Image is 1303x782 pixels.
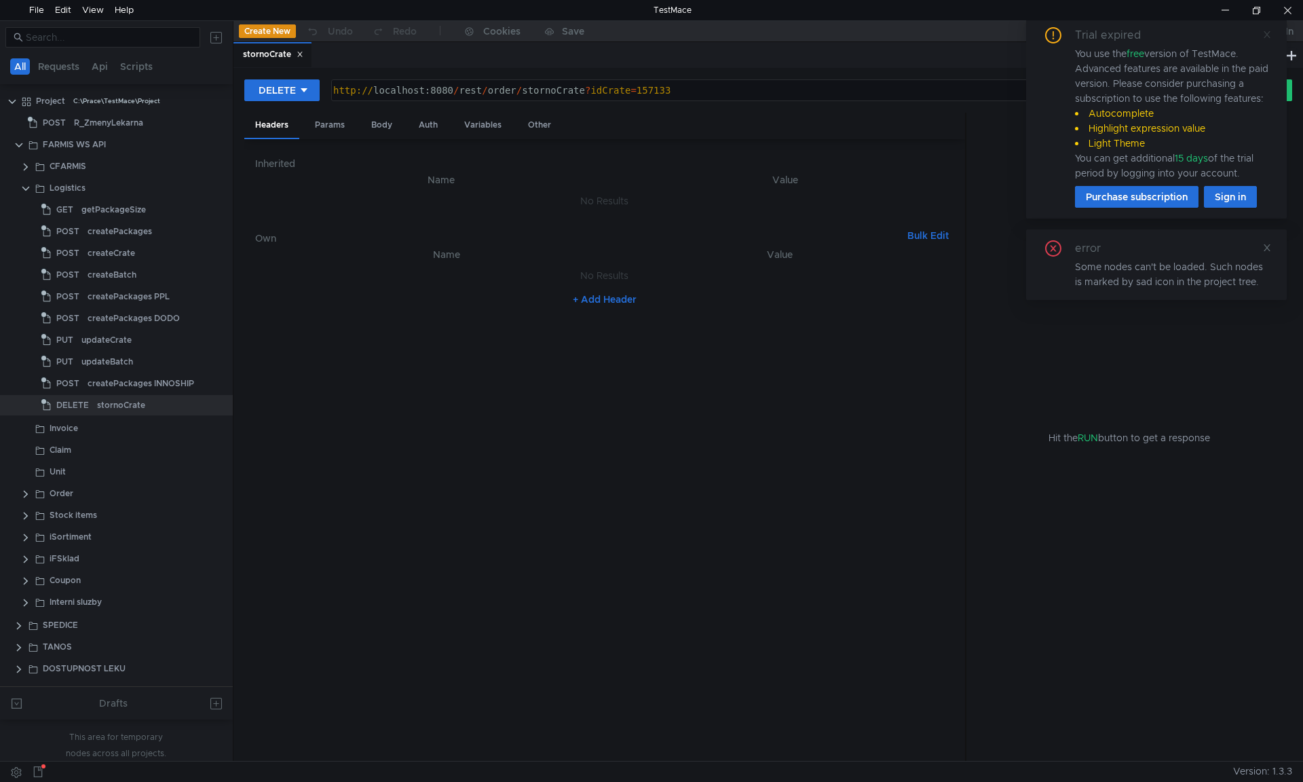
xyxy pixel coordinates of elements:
[56,308,79,329] span: POST
[43,637,72,657] div: TANOS
[36,91,65,111] div: Project
[362,21,426,41] button: Redo
[616,246,943,263] th: Value
[97,395,145,415] div: stornoCrate
[1075,121,1270,136] li: Highlight expression value
[244,113,299,139] div: Headers
[1078,432,1098,444] span: RUN
[517,113,562,138] div: Other
[1075,27,1157,43] div: Trial expired
[50,418,78,439] div: Invoice
[902,227,954,244] button: Bulk Edit
[50,156,86,176] div: CFARMIS
[43,134,106,155] div: FARMIS WS API
[562,26,584,36] div: Save
[1075,151,1270,181] div: You can get additional of the trial period by logging into your account.
[50,178,86,198] div: Logistics
[81,352,133,372] div: updateBatch
[88,286,170,307] div: createPackages PPL
[56,200,73,220] span: GET
[50,483,73,504] div: Order
[43,658,126,679] div: DOSTUPNOST LEKU
[43,615,78,635] div: SPEDICE
[56,373,79,394] span: POST
[56,265,79,285] span: POST
[99,695,128,711] div: Drafts
[56,243,79,263] span: POST
[1204,186,1257,208] button: Sign in
[408,113,449,138] div: Auth
[1075,46,1270,181] div: You use the version of TestMace. Advanced features are available in the paid version. Please cons...
[34,58,83,75] button: Requests
[616,172,954,188] th: Value
[88,221,152,242] div: createPackages
[81,330,132,350] div: updateCrate
[360,113,403,138] div: Body
[304,113,356,138] div: Params
[483,23,521,39] div: Cookies
[88,308,180,329] div: createPackages DODO
[74,113,143,133] div: R_ZmenyLekarna
[255,155,954,172] h6: Inherited
[88,265,136,285] div: createBatch
[453,113,512,138] div: Variables
[26,30,192,45] input: Search...
[1049,430,1210,445] span: Hit the button to get a response
[50,548,79,569] div: iFSklad
[243,48,303,62] div: stornoCrate
[1175,152,1208,164] span: 15 days
[43,113,66,133] span: POST
[1233,762,1292,781] span: Version: 1.3.3
[56,352,73,372] span: PUT
[50,505,97,525] div: Stock items
[88,58,112,75] button: Api
[239,24,296,38] button: Create New
[56,330,73,350] span: PUT
[1127,48,1144,60] span: free
[244,79,320,101] button: DELETE
[567,291,642,308] button: + Add Header
[1075,259,1270,289] div: Some nodes can't be loaded. Such nodes is marked by sad icon in the project tree.
[328,23,353,39] div: Undo
[50,527,92,547] div: iSortiment
[88,373,194,394] div: createPackages INNOSHIP
[56,395,89,415] span: DELETE
[259,83,296,98] div: DELETE
[1075,136,1270,151] li: Light Theme
[56,221,79,242] span: POST
[393,23,417,39] div: Redo
[50,440,71,460] div: Claim
[580,195,628,207] nz-embed-empty: No Results
[50,592,102,612] div: Interni sluzby
[81,200,146,220] div: getPackageSize
[73,91,160,111] div: C:\Prace\TestMace\Project
[277,246,616,263] th: Name
[10,58,30,75] button: All
[56,286,79,307] span: POST
[1075,240,1117,257] div: error
[1075,186,1198,208] button: Purchase subscription
[50,570,81,591] div: Coupon
[43,680,83,701] div: INNOSHIP
[116,58,157,75] button: Scripts
[88,243,135,263] div: createCrate
[50,462,66,482] div: Unit
[580,269,628,282] nz-embed-empty: No Results
[266,172,616,188] th: Name
[255,230,902,246] h6: Own
[1075,106,1270,121] li: Autocomplete
[296,21,362,41] button: Undo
